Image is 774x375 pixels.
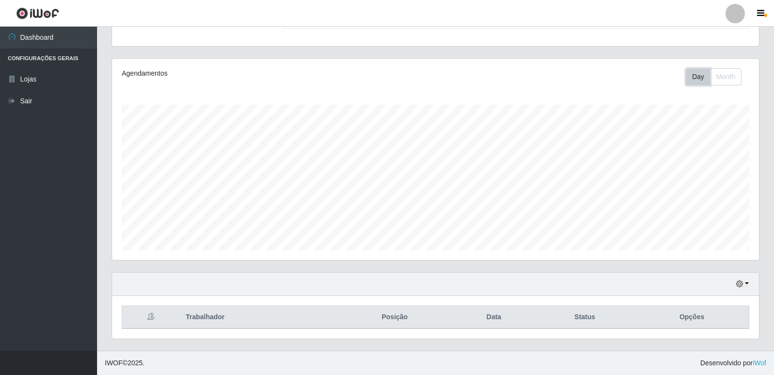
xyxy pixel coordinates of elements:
[180,306,336,329] th: Trabalhador
[700,358,766,368] span: Desenvolvido por
[105,359,123,367] span: IWOF
[336,306,453,329] th: Posição
[16,7,59,19] img: CoreUI Logo
[686,68,710,85] button: Day
[535,306,635,329] th: Status
[635,306,749,329] th: Opções
[710,68,741,85] button: Month
[686,68,749,85] div: Toolbar with button groups
[105,358,145,368] span: © 2025 .
[122,68,375,79] div: Agendamentos
[453,306,535,329] th: Data
[753,359,766,367] a: iWof
[686,68,741,85] div: First group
